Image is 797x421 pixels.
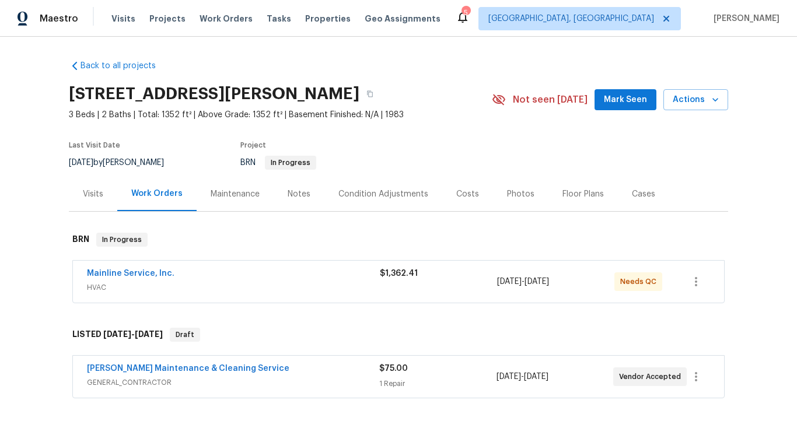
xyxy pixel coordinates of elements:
[462,7,470,19] div: 5
[69,142,120,149] span: Last Visit Date
[497,276,549,287] span: -
[380,269,418,278] span: $1,362.41
[379,378,496,390] div: 1 Repair
[379,364,408,373] span: $75.00
[72,233,89,247] h6: BRN
[507,188,534,200] div: Photos
[562,188,604,200] div: Floor Plans
[595,89,656,111] button: Mark Seen
[513,94,588,106] span: Not seen [DATE]
[619,371,686,383] span: Vendor Accepted
[338,188,428,200] div: Condition Adjustments
[305,13,351,24] span: Properties
[111,13,135,24] span: Visits
[83,188,103,200] div: Visits
[149,13,186,24] span: Projects
[288,188,310,200] div: Notes
[72,328,163,342] h6: LISTED
[456,188,479,200] div: Costs
[365,13,441,24] span: Geo Assignments
[87,364,289,373] a: [PERSON_NAME] Maintenance & Cleaning Service
[663,89,728,111] button: Actions
[267,15,291,23] span: Tasks
[69,156,178,170] div: by [PERSON_NAME]
[131,188,183,199] div: Work Orders
[673,93,719,107] span: Actions
[69,159,93,167] span: [DATE]
[524,373,548,381] span: [DATE]
[497,278,522,286] span: [DATE]
[40,13,78,24] span: Maestro
[200,13,253,24] span: Work Orders
[97,234,146,245] span: In Progress
[525,278,549,286] span: [DATE]
[620,276,661,287] span: Needs QC
[488,13,654,24] span: [GEOGRAPHIC_DATA], [GEOGRAPHIC_DATA]
[87,377,379,388] span: GENERAL_CONTRACTOR
[240,142,266,149] span: Project
[87,282,380,293] span: HVAC
[240,159,316,167] span: BRN
[87,269,174,278] a: Mainline Service, Inc.
[103,330,163,338] span: -
[69,60,181,72] a: Back to all projects
[69,88,359,100] h2: [STREET_ADDRESS][PERSON_NAME]
[497,373,521,381] span: [DATE]
[135,330,163,338] span: [DATE]
[171,329,199,341] span: Draft
[69,316,728,353] div: LISTED [DATE]-[DATE]Draft
[709,13,779,24] span: [PERSON_NAME]
[632,188,655,200] div: Cases
[497,371,548,383] span: -
[69,221,728,258] div: BRN In Progress
[211,188,260,200] div: Maintenance
[266,159,315,166] span: In Progress
[604,93,647,107] span: Mark Seen
[69,109,492,121] span: 3 Beds | 2 Baths | Total: 1352 ft² | Above Grade: 1352 ft² | Basement Finished: N/A | 1983
[359,83,380,104] button: Copy Address
[103,330,131,338] span: [DATE]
